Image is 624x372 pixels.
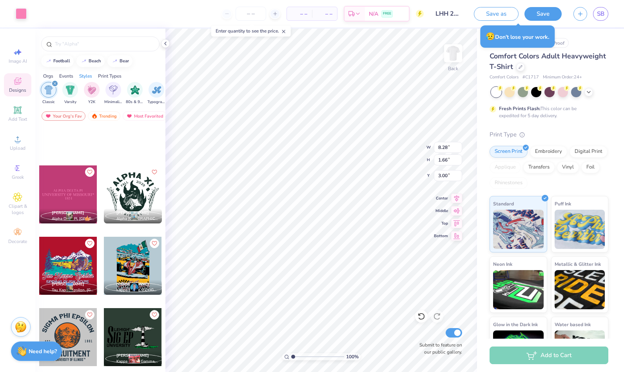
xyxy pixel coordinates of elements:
[81,59,87,64] img: trend_line.gif
[480,25,555,48] div: Don’t lose your work.
[445,45,461,61] img: Back
[89,59,101,63] div: beach
[8,116,27,122] span: Add Text
[522,74,539,81] span: # C1717
[490,146,528,158] div: Screen Print
[581,162,600,173] div: Foil
[107,55,132,67] button: bear
[116,359,159,365] span: Kappa Kappa Gamma, [GEOGRAPHIC_DATA][US_STATE]
[87,85,96,94] img: Y2K Image
[524,7,562,21] button: Save
[493,200,514,208] span: Standard
[10,145,25,151] span: Upload
[131,85,140,94] img: 80s & 90s Image
[85,239,94,248] button: Like
[434,221,448,226] span: Top
[85,167,94,177] button: Like
[45,59,52,64] img: trend_line.gif
[490,51,606,71] span: Comfort Colors Adult Heavyweight T-Shirt
[53,59,70,63] div: football
[557,162,579,173] div: Vinyl
[555,260,601,268] span: Metallic & Glitter Ink
[493,210,544,249] img: Standard
[543,74,582,81] span: Minimum Order: 24 +
[42,111,85,121] div: Your Org's Fav
[9,87,26,93] span: Designs
[490,74,519,81] span: Comfort Colors
[126,113,132,119] img: most_fav.gif
[555,200,571,208] span: Puff Ink
[41,82,56,105] button: filter button
[126,99,144,105] span: 80s & 90s
[597,9,604,18] span: SB
[116,287,159,293] span: Kappa Sigma, [GEOGRAPHIC_DATA]
[98,73,122,80] div: Print Types
[54,40,154,48] input: Try "Alpha"
[292,10,307,18] span: – –
[499,105,595,119] div: This color can be expedited for 5 day delivery.
[104,82,122,105] div: filter for Minimalist
[12,174,24,180] span: Greek
[152,85,161,94] img: Typography Image
[490,130,608,139] div: Print Type
[62,82,78,105] button: filter button
[126,82,144,105] div: filter for 80s & 90s
[62,82,78,105] div: filter for Varsity
[490,177,528,189] div: Rhinestones
[150,239,159,248] button: Like
[76,55,105,67] button: beach
[104,99,122,105] span: Minimalist
[116,210,149,216] span: [PERSON_NAME]
[147,82,165,105] button: filter button
[570,146,608,158] div: Digital Print
[486,31,495,42] span: 😥
[147,99,165,105] span: Typography
[493,260,512,268] span: Neon Ink
[43,73,53,80] div: Orgs
[64,99,76,105] span: Varsity
[120,59,129,63] div: bear
[59,73,73,80] div: Events
[41,55,74,67] button: football
[123,111,167,121] div: Most Favorited
[434,208,448,214] span: Middle
[52,281,84,287] span: [PERSON_NAME]
[490,162,521,173] div: Applique
[4,203,31,216] span: Clipart & logos
[493,330,544,370] img: Glow in the Dark Ink
[530,146,567,158] div: Embroidery
[79,73,92,80] div: Styles
[45,113,51,119] img: most_fav.gif
[211,25,291,36] div: Enter quantity to see the price.
[150,310,159,319] button: Like
[44,85,53,94] img: Classic Image
[116,353,149,358] span: [PERSON_NAME]
[84,82,100,105] div: filter for Y2K
[116,216,159,222] span: Alpha [GEOGRAPHIC_DATA], [GEOGRAPHIC_DATA]
[523,162,555,173] div: Transfers
[150,167,159,177] button: Like
[317,10,332,18] span: – –
[493,270,544,309] img: Neon Ink
[29,348,57,355] strong: Need help?
[555,210,605,249] img: Puff Ink
[116,281,149,287] span: [PERSON_NAME]
[52,210,84,216] span: [PERSON_NAME]
[41,82,56,105] div: filter for Classic
[91,113,98,119] img: trending.gif
[52,287,94,293] span: Tau Kappa Epsilon, [GEOGRAPHIC_DATA][US_STATE]
[66,85,75,94] img: Varsity Image
[9,58,27,64] span: Image AI
[383,11,391,16] span: FREE
[88,99,95,105] span: Y2K
[104,82,122,105] button: filter button
[555,270,605,309] img: Metallic & Glitter Ink
[430,6,468,22] input: Untitled Design
[126,82,144,105] button: filter button
[52,216,94,222] span: Alpha Delta Pi, [GEOGRAPHIC_DATA][US_STATE]
[415,341,462,356] label: Submit to feature on our public gallery.
[434,196,448,201] span: Center
[236,7,266,21] input: – –
[369,10,378,18] span: N/A
[109,85,118,94] img: Minimalist Image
